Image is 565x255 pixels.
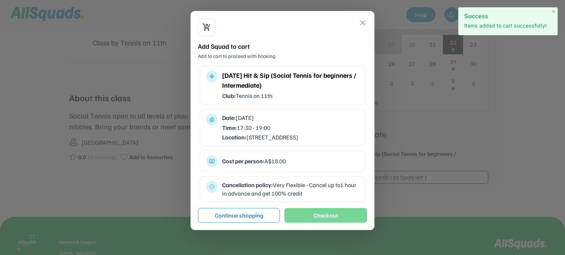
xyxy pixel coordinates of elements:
div: [STREET_ADDRESS] [222,133,359,141]
div: [DATE] [222,114,359,122]
button: Checkout [284,208,367,223]
h2: Success [464,13,552,19]
strong: Location: [222,134,246,141]
div: 17:30 - 19:00 [222,124,359,132]
strong: Date: [222,114,236,121]
div: [DATE] Hit & Sip (Social Tennis for beginners / Intermediate) [222,70,359,90]
span: × [552,8,555,15]
button: Continue shopping [198,208,280,223]
p: Items added to cart successfully! [464,22,552,29]
strong: Time: [222,124,237,131]
strong: Club: [222,92,236,99]
div: Very Flexible - Cancel up to1 hour in advance and get 100% credit [222,181,359,197]
strong: Cost per person: [222,157,264,165]
button: shopping_cart_checkout [202,23,211,32]
div: Add to cart to proceed with booking [198,52,367,60]
div: Tennis on 11th [222,92,359,100]
div: A$18.00 [222,157,359,165]
div: Add Squad to cart [198,42,367,51]
button: close [358,18,367,27]
strong: Cancellation policy: [222,181,273,189]
button: multitrack_audio [209,73,215,79]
